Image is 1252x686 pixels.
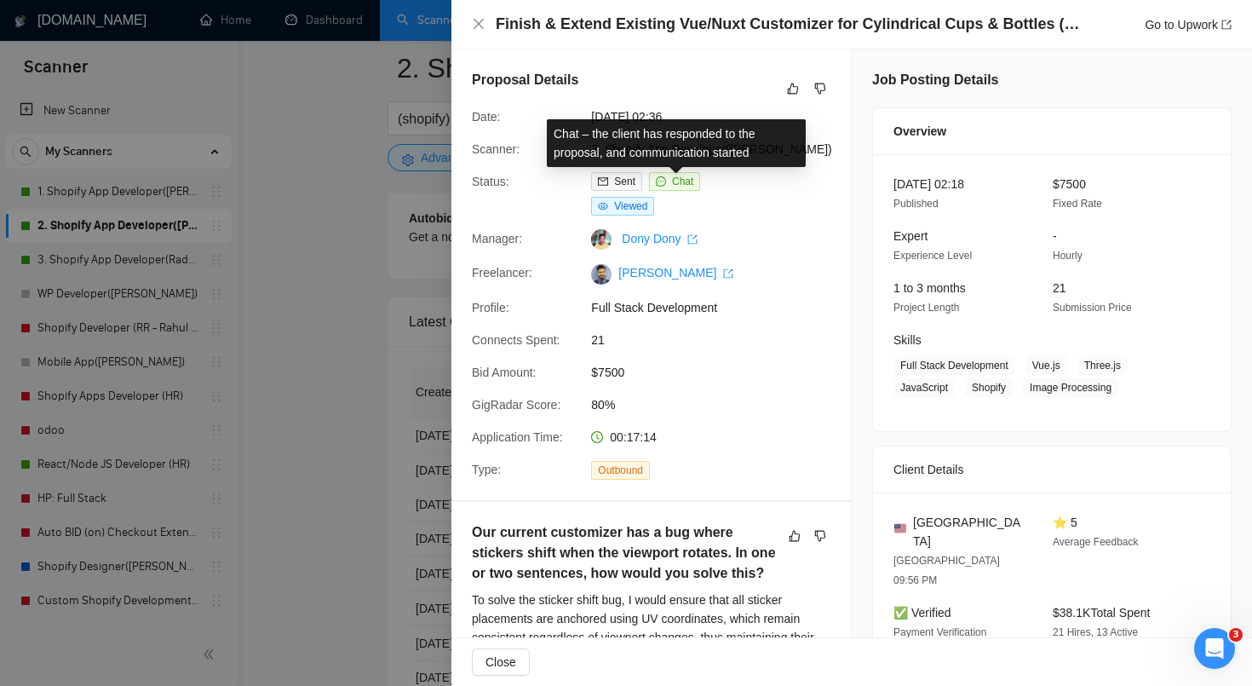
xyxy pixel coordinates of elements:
[1053,536,1139,548] span: Average Feedback
[893,302,959,314] span: Project Length
[591,461,650,480] span: Outbound
[814,529,826,543] span: dislike
[472,17,485,31] span: close
[614,176,635,187] span: Sent
[723,268,733,279] span: export
[547,119,806,167] div: Chat – the client has responded to the proposal, and communication started
[784,526,805,546] button: like
[618,266,733,280] a: [PERSON_NAME] export
[472,175,509,188] span: Status:
[472,649,530,676] button: Close
[783,78,803,99] button: like
[591,107,847,126] span: [DATE] 02:36
[1053,516,1077,529] span: ⭐ 5
[810,526,830,546] button: dislike
[591,395,847,414] span: 80%
[591,298,847,317] span: Full Stack Development
[872,70,998,90] h5: Job Posting Details
[610,430,657,444] span: 00:17:14
[893,606,951,620] span: ✅ Verified
[591,264,612,285] img: c101DRrVJsgVTXvh8BjBFALpiBSarC1Ex7nQ5JNMvLdIi2wZZiXTMJ_e9C65yCHmVg
[472,232,522,245] span: Manager:
[472,522,777,584] h5: Our current customizer has a bug where stickers shift when the viewport rotates. In one or two se...
[893,229,928,243] span: Expert
[1077,356,1128,375] span: Three.js
[893,198,939,210] span: Published
[472,591,830,666] div: To solve the sticker shift bug, I would ensure that all sticker placements are anchored using UV ...
[687,234,698,245] span: export
[1053,198,1102,210] span: Fixed Rate
[496,14,1083,35] h4: Finish & Extend Existing Vue/Nuxt Customizer for Cylindrical Cups & Bottles (Shopify Integration)
[591,431,603,443] span: clock-circle
[472,398,560,412] span: GigRadar Score:
[1053,606,1150,620] span: $38.1K Total Spent
[893,250,972,262] span: Experience Level
[472,301,509,314] span: Profile:
[472,266,532,280] span: Freelancer:
[1229,628,1243,642] span: 3
[1053,626,1138,638] span: 21 Hires, 13 Active
[472,17,485,32] button: Close
[893,177,964,191] span: [DATE] 02:18
[472,430,563,444] span: Application Time:
[591,363,847,382] span: $7500
[1194,628,1235,669] iframe: Intercom live chat
[893,122,946,141] span: Overview
[913,513,1025,551] span: [GEOGRAPHIC_DATA]
[893,356,1015,375] span: Full Stack Development
[598,201,608,211] span: eye
[472,366,537,379] span: Bid Amount:
[789,529,801,543] span: like
[472,463,501,476] span: Type:
[893,555,1000,586] span: [GEOGRAPHIC_DATA] 09:56 PM
[1053,229,1057,243] span: -
[893,281,966,295] span: 1 to 3 months
[893,333,922,347] span: Skills
[591,331,847,349] span: 21
[472,333,560,347] span: Connects Spent:
[893,626,986,638] span: Payment Verification
[1023,378,1118,397] span: Image Processing
[614,200,647,212] span: Viewed
[1145,18,1232,32] a: Go to Upworkexport
[1053,177,1086,191] span: $7500
[672,176,693,187] span: Chat
[622,232,698,245] a: Dony Dony export
[598,176,608,187] span: mail
[656,176,666,187] span: message
[965,378,1013,397] span: Shopify
[1221,20,1232,30] span: export
[472,110,500,124] span: Date:
[472,142,520,156] span: Scanner:
[472,70,578,90] h5: Proposal Details
[814,82,826,95] span: dislike
[810,78,830,99] button: dislike
[485,653,516,672] span: Close
[787,82,799,95] span: like
[1025,356,1067,375] span: Vue.js
[893,378,955,397] span: JavaScript
[1053,302,1132,314] span: Submission Price
[894,522,906,534] img: 🇺🇸
[1053,250,1083,262] span: Hourly
[893,447,1210,493] div: Client Details
[1053,281,1066,295] span: 21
